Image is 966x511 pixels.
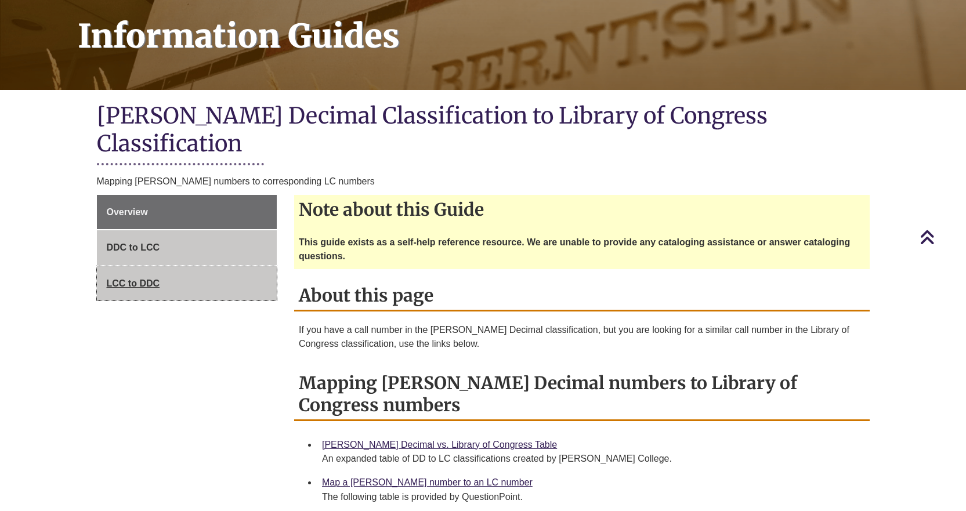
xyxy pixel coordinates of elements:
[107,207,148,217] span: Overview
[97,195,277,230] a: Overview
[107,278,160,288] span: LCC to DDC
[97,266,277,301] a: LCC to DDC
[322,440,557,450] a: [PERSON_NAME] Decimal vs. Library of Congress Table
[322,452,860,466] div: An expanded table of DD to LC classifications created by [PERSON_NAME] College.
[294,281,870,311] h2: About this page
[97,230,277,265] a: DDC to LCC
[294,195,870,224] h2: Note about this Guide
[294,368,870,421] h2: Mapping [PERSON_NAME] Decimal numbers to Library of Congress numbers
[322,490,860,504] div: The following table is provided by QuestionPoint.
[322,477,533,487] a: Map a [PERSON_NAME] number to an LC number
[107,242,160,252] span: DDC to LCC
[299,323,865,351] p: If you have a call number in the [PERSON_NAME] Decimal classification, but you are looking for a ...
[920,229,963,245] a: Back to Top
[97,195,277,301] div: Guide Page Menu
[97,102,870,160] h1: [PERSON_NAME] Decimal Classification to Library of Congress Classification
[97,176,375,186] span: Mapping [PERSON_NAME] numbers to corresponding LC numbers
[299,237,850,261] strong: This guide exists as a self-help reference resource. We are unable to provide any cataloging assi...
